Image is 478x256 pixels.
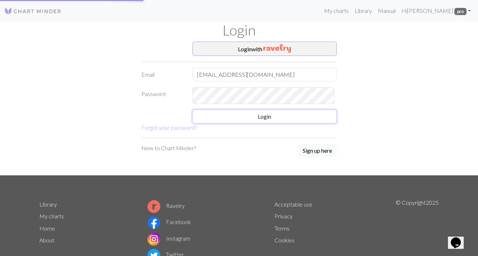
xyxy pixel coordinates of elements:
label: Email [137,68,188,81]
label: Password [137,87,188,104]
a: Forgot your password? [141,124,197,131]
button: Sign up here [298,144,337,157]
a: Library [352,4,375,18]
a: Acceptable use [274,201,312,208]
a: About [39,237,54,243]
img: Facebook logo [147,216,160,229]
a: Facebook [147,218,191,225]
a: Library [39,201,57,208]
a: Instagram [147,235,190,242]
span: pro [454,8,467,15]
iframe: chat widget [448,227,471,249]
img: Logo [4,7,62,15]
p: New to Chart Minder? [141,144,196,152]
h1: Login [35,22,443,39]
a: Home [39,225,55,232]
a: Privacy [274,213,293,219]
button: Login [192,110,337,123]
a: Sign up here [298,144,337,158]
img: Instagram logo [147,233,160,246]
a: Terms [274,225,289,232]
a: Manual [375,4,399,18]
a: Ravelry [147,202,185,209]
button: Loginwith [192,42,337,56]
img: Ravelry [263,44,291,53]
a: Cookies [274,237,294,243]
a: My charts [321,4,352,18]
a: My charts [39,213,64,219]
img: Ravelry logo [147,200,160,213]
a: Hi[PERSON_NAME] pro [399,4,474,18]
